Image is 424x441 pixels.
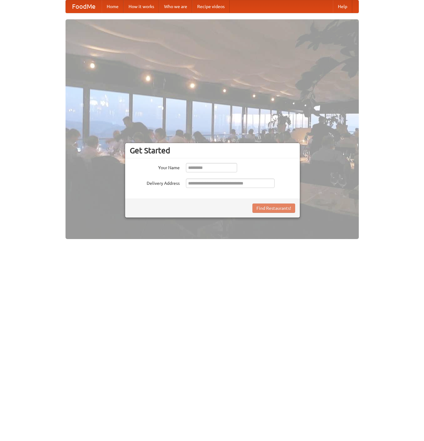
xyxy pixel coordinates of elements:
[252,204,295,213] button: Find Restaurants!
[159,0,192,13] a: Who we are
[66,0,102,13] a: FoodMe
[130,179,180,186] label: Delivery Address
[192,0,230,13] a: Recipe videos
[124,0,159,13] a: How it works
[130,163,180,171] label: Your Name
[130,146,295,155] h3: Get Started
[333,0,352,13] a: Help
[102,0,124,13] a: Home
